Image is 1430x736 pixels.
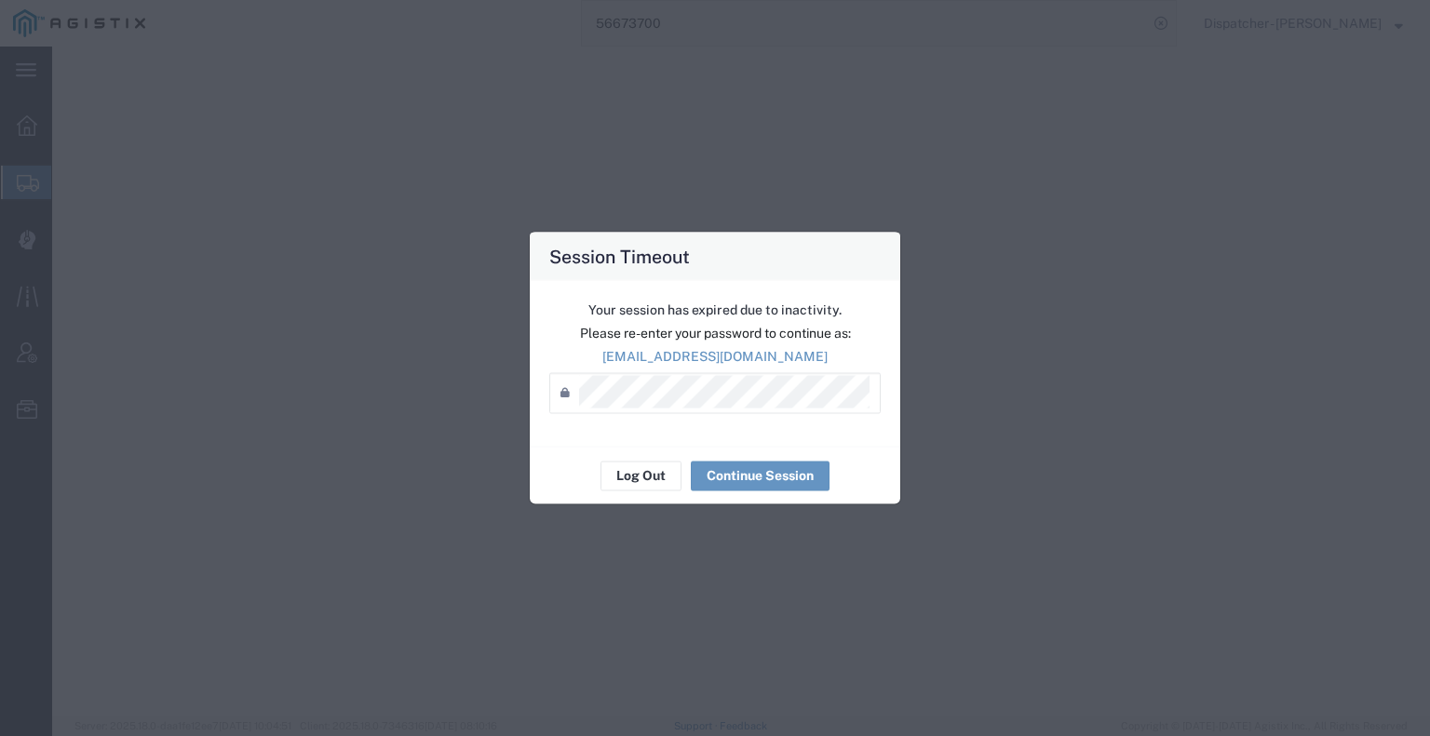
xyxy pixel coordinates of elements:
[691,461,830,490] button: Continue Session
[549,323,881,342] p: Please re-enter your password to continue as:
[549,242,690,269] h4: Session Timeout
[600,461,681,490] button: Log Out
[549,300,881,319] p: Your session has expired due to inactivity.
[549,346,881,366] p: [EMAIL_ADDRESS][DOMAIN_NAME]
